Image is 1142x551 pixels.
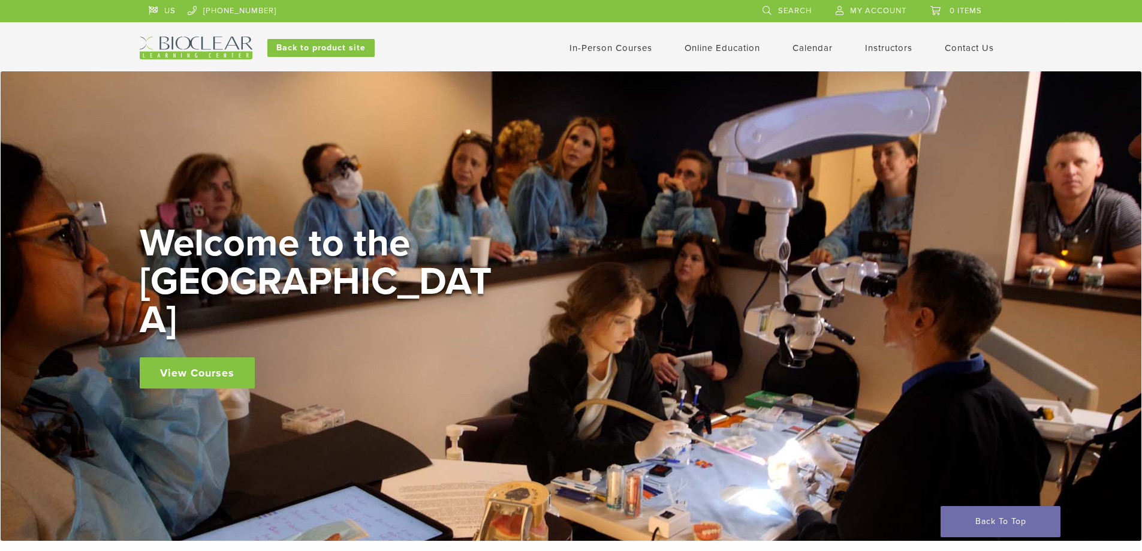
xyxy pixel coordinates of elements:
[793,43,833,53] a: Calendar
[941,506,1060,537] a: Back To Top
[950,6,982,16] span: 0 items
[267,39,375,57] a: Back to product site
[945,43,994,53] a: Contact Us
[140,357,255,389] a: View Courses
[865,43,912,53] a: Instructors
[850,6,906,16] span: My Account
[685,43,760,53] a: Online Education
[140,37,252,59] img: Bioclear
[570,43,652,53] a: In-Person Courses
[778,6,812,16] span: Search
[140,224,499,339] h2: Welcome to the [GEOGRAPHIC_DATA]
